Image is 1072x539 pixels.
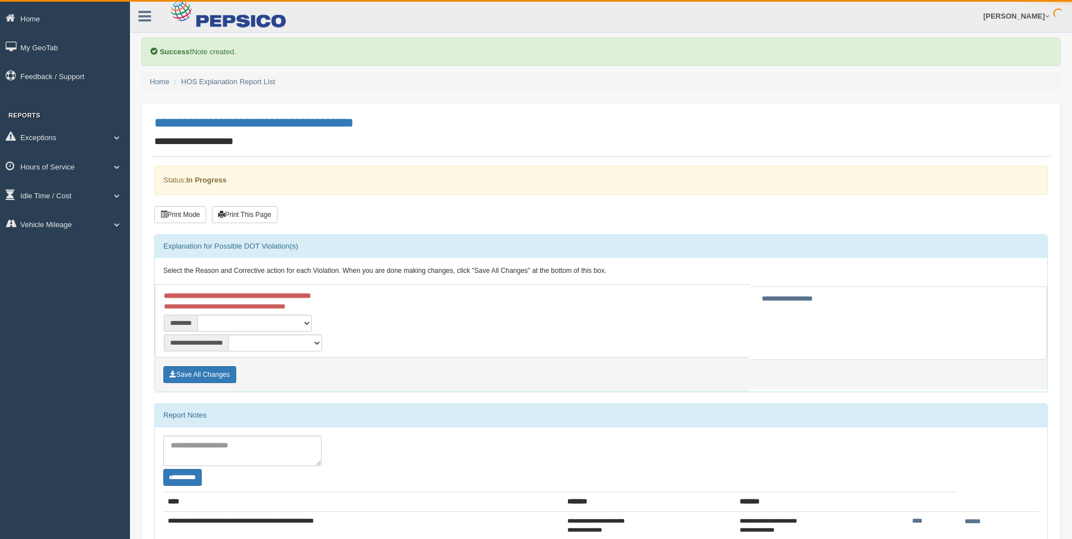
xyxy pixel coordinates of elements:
[181,77,275,86] a: HOS Explanation Report List
[141,37,1061,66] div: Note created.
[186,176,227,184] strong: In Progress
[155,258,1047,285] div: Select the Reason and Corrective action for each Violation. When you are done making changes, cli...
[212,206,277,223] button: Print This Page
[154,206,206,223] button: Print Mode
[150,77,170,86] a: Home
[155,404,1047,427] div: Report Notes
[155,235,1047,258] div: Explanation for Possible DOT Violation(s)
[160,47,192,56] b: Success!
[154,166,1048,194] div: Status:
[163,366,236,383] button: Save
[163,469,202,486] button: Change Filter Options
